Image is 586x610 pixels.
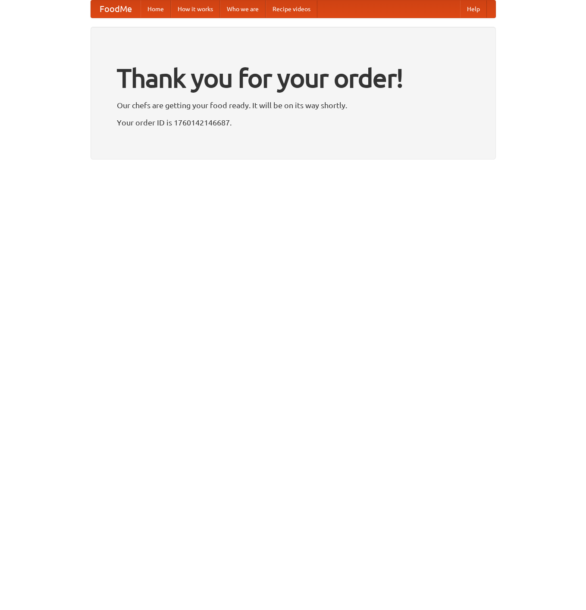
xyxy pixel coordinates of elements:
a: Home [141,0,171,18]
a: Recipe videos [266,0,317,18]
a: FoodMe [91,0,141,18]
p: Your order ID is 1760142146687. [117,116,470,129]
h1: Thank you for your order! [117,57,470,99]
a: Who we are [220,0,266,18]
p: Our chefs are getting your food ready. It will be on its way shortly. [117,99,470,112]
a: Help [460,0,487,18]
a: How it works [171,0,220,18]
